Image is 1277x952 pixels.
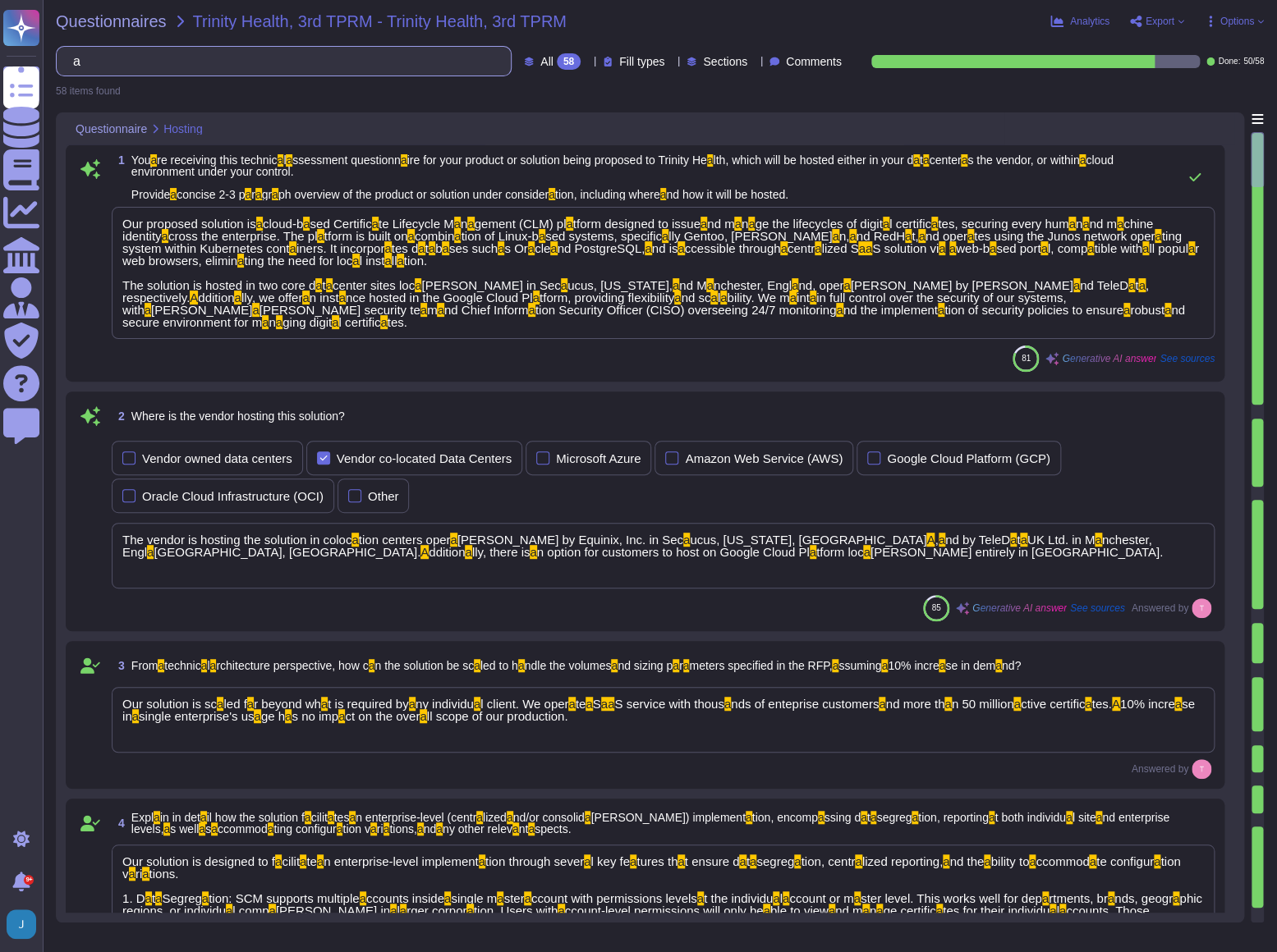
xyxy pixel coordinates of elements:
mark: a [832,229,838,243]
span: [PERSON_NAME] by Equinix, Inc. in Sec [457,533,683,547]
span: Done: [1218,57,1240,66]
mark: a [939,533,945,547]
mark: a [317,229,324,243]
span: int [797,291,810,304]
span: Generative AI answer [972,603,1067,613]
span: nd sizing p [618,659,673,672]
mark: a [467,217,474,231]
span: nd, oper [798,278,843,292]
span: See sources [1070,603,1125,613]
mark: a [442,241,448,255]
span: tes using the Junos network oper [974,229,1155,243]
mark: a [415,278,421,292]
span: Answered by [1132,603,1188,613]
span: ddition [429,545,465,559]
span: se in dem [945,659,995,672]
mark: a [660,188,667,201]
span: nd is [652,241,678,255]
mark: a [815,241,821,255]
span: nd m [1089,217,1116,231]
span: iners. It incorpor [296,241,385,255]
mark: a [995,659,1002,672]
span: ll [392,254,397,268]
span: nd sc [681,291,710,304]
mark: a [465,545,471,559]
span: n option for customers to host on Google Cloud Pl [537,545,810,559]
mark: a [949,241,956,255]
mark: a [369,659,375,672]
mark: a [252,303,259,317]
span: , [935,533,938,547]
mark: a [454,217,461,231]
mark: a [662,229,668,243]
mark: a [372,217,379,231]
span: t [322,278,325,292]
mark: a [170,188,177,201]
mark: a [429,241,435,255]
mark: a [210,659,217,672]
span: b [435,241,442,255]
mark: a [701,217,707,231]
mark: a [1164,303,1171,317]
mark: a [710,291,717,304]
span: n [461,217,467,231]
mark: a [247,697,254,711]
span: ucus, [US_STATE], [GEOGRAPHIC_DATA] [690,533,926,547]
span: All [540,56,554,67]
mark: a [881,659,888,672]
span: nd TeleD [1080,278,1128,292]
mark: a [384,241,391,255]
span: tion, including where [555,188,660,201]
img: user [7,909,36,939]
span: nd Chief Inform [444,303,529,317]
span: tion centers oper [359,533,451,547]
span: You [131,153,151,167]
mark: a [810,291,816,304]
mark: a [286,153,292,167]
mark: a [303,217,310,231]
span: ses such [449,241,498,255]
mark: a [645,241,651,255]
span: nd m [707,217,734,231]
mark: a [1138,278,1145,292]
span: lized S [821,241,858,255]
mark: a [380,315,387,329]
mark: a [437,303,443,317]
span: l inst [360,254,385,268]
span: Generative AI answer [1062,354,1156,364]
mark: a [720,291,727,304]
span: 81 [1022,354,1031,363]
mark: a [913,153,920,167]
mark: a [918,229,925,243]
mark: a [843,278,850,292]
span: nd? [1002,659,1021,672]
span: nd how it will be hosted. [666,188,788,201]
mark: a [1068,217,1075,231]
span: nd by TeleD [945,533,1010,547]
span: re receiving this technic [157,153,277,167]
mark: a [302,291,309,304]
mark: a [678,241,684,255]
span: gr [262,188,272,201]
mark: a [566,217,572,231]
span: s Or [504,241,527,255]
div: Microsoft Azure [556,452,641,465]
span: t [1017,533,1020,547]
span: 2 [112,410,125,422]
span: lly, there is [472,545,531,559]
mark: a [420,303,427,317]
mark: a [780,241,787,255]
mark: a [278,153,284,167]
span: ndle the volumes [525,659,612,672]
span: sed Certific [310,217,371,231]
mark: a [905,229,912,243]
span: led f [223,697,246,711]
mark: a [550,241,557,255]
span: UK Ltd. in M [1027,533,1096,547]
mark: a [923,153,930,167]
span: Sections [703,56,747,67]
span: [PERSON_NAME] entirely in [GEOGRAPHIC_DATA]. [870,545,1163,559]
span: [PERSON_NAME] [151,303,252,317]
span: Where is the vendor hosting this solution? [131,410,345,423]
span: Questionnaire [76,123,147,135]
